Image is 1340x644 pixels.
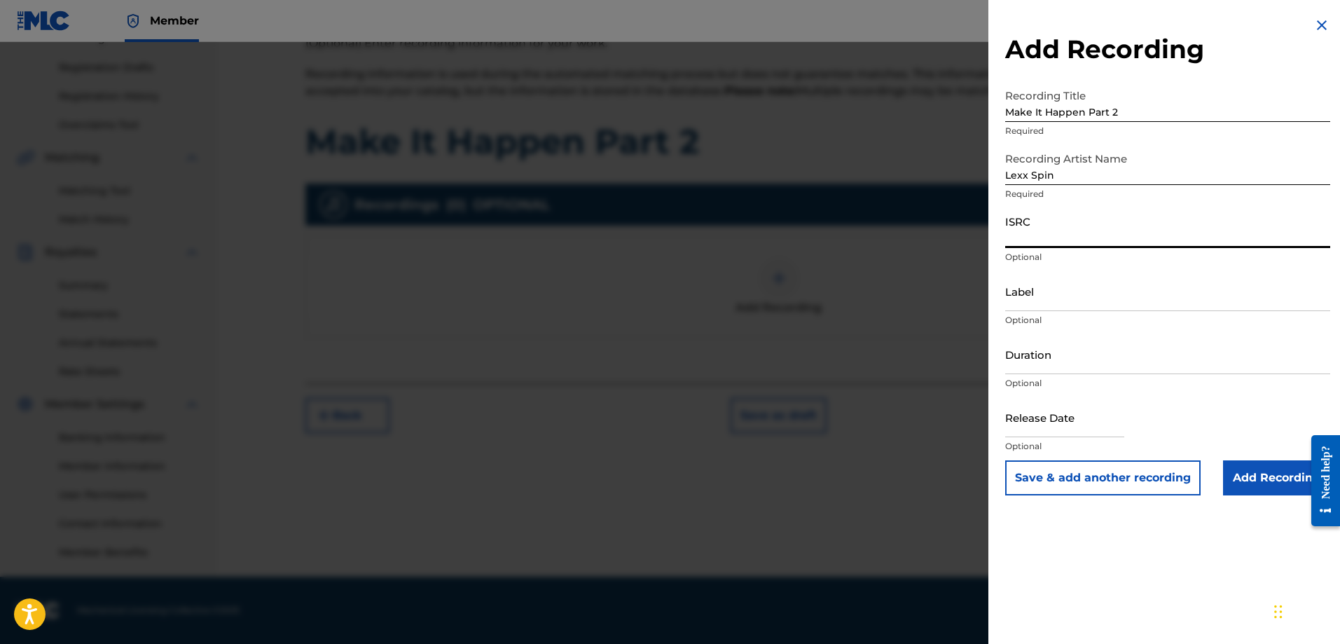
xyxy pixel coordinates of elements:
[1270,577,1340,644] iframe: Chat Widget
[17,11,71,31] img: MLC Logo
[1005,440,1330,453] p: Optional
[1274,591,1283,633] div: Drag
[1005,460,1201,495] button: Save & add another recording
[1005,251,1330,263] p: Optional
[150,13,199,29] span: Member
[1223,460,1330,495] input: Add Recording
[1005,314,1330,327] p: Optional
[1005,377,1330,390] p: Optional
[1005,125,1330,137] p: Required
[125,13,141,29] img: Top Rightsholder
[1005,188,1330,200] p: Required
[1301,425,1340,537] iframe: Resource Center
[1005,34,1330,65] h2: Add Recording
